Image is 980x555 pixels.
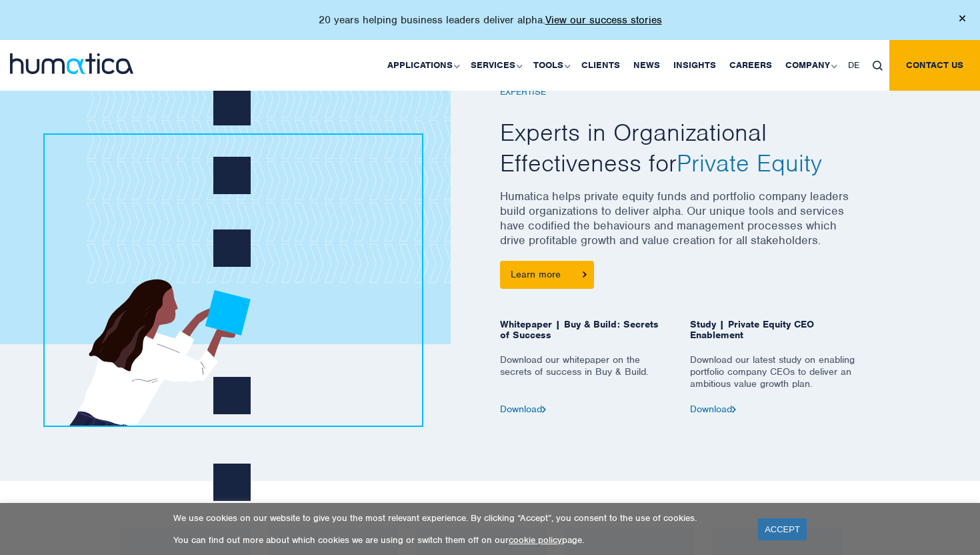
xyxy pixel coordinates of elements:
a: cookie policy [509,534,562,546]
a: Clients [575,40,627,91]
a: Contact us [889,40,980,91]
a: Services [464,40,527,91]
img: arrow2 [732,406,736,412]
img: search_icon [873,61,883,71]
a: DE [841,40,866,91]
img: logo [10,53,133,74]
p: We use cookies on our website to give you the most relevant experience. By clicking “Accept”, you... [173,512,741,524]
img: arrowicon [583,271,587,277]
p: Humatica helps private equity funds and portfolio company leaders build organizations to deliver ... [500,189,860,261]
p: Download our whitepaper on the secrets of success in Buy & Build. [500,354,670,404]
a: View our success stories [545,13,662,27]
span: DE [848,59,859,71]
span: Whitepaper | Buy & Build: Secrets of Success [500,319,670,354]
p: You can find out more about which cookies we are using or switch them off on our page. [173,534,741,546]
img: girl1 [51,36,405,426]
a: News [627,40,667,91]
a: ACCEPT [758,518,807,540]
a: Learn more [500,261,594,289]
a: Careers [723,40,779,91]
a: Insights [667,40,723,91]
span: Private Equity [677,147,822,178]
a: Download [690,403,736,415]
span: Study | Private Equity CEO Enablement [690,319,860,354]
h2: Experts in Organizational Effectiveness for [500,117,860,178]
p: Download our latest study on enabling portfolio company CEOs to deliver an ambitious value growth... [690,354,860,404]
a: Applications [381,40,464,91]
h6: EXPERTISE [500,87,860,98]
p: 20 years helping business leaders deliver alpha. [319,13,662,27]
a: Company [779,40,841,91]
a: Tools [527,40,575,91]
img: arrow2 [542,406,546,412]
a: Download [500,403,546,415]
